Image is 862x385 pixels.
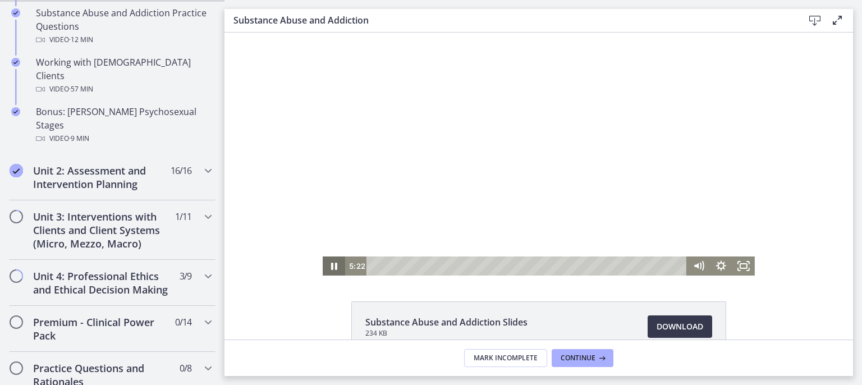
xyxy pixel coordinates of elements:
[365,329,528,338] span: 234 KB
[657,320,703,333] span: Download
[485,224,508,243] button: Show settings menu
[33,269,170,296] h2: Unit 4: Professional Ethics and Ethical Decision Making
[180,269,191,283] span: 3 / 9
[69,82,93,96] span: · 57 min
[36,132,211,145] div: Video
[171,164,191,177] span: 16 / 16
[561,354,595,363] span: Continue
[33,164,170,191] h2: Unit 2: Assessment and Intervention Planning
[69,33,93,47] span: · 12 min
[463,224,485,243] button: Mute
[36,105,211,145] div: Bonus: [PERSON_NAME] Psychosexual Stages
[175,210,191,223] span: 1 / 11
[36,82,211,96] div: Video
[224,33,853,276] iframe: Video Lesson
[33,210,170,250] h2: Unit 3: Interventions with Clients and Client Systems (Micro, Mezzo, Macro)
[365,315,528,329] span: Substance Abuse and Addiction Slides
[175,315,191,329] span: 0 / 14
[36,56,211,96] div: Working with [DEMOGRAPHIC_DATA] Clients
[10,164,23,177] i: Completed
[11,8,20,17] i: Completed
[552,349,613,367] button: Continue
[464,349,547,367] button: Mark Incomplete
[648,315,712,338] a: Download
[33,315,170,342] h2: Premium - Clinical Power Pack
[36,6,211,47] div: Substance Abuse and Addiction Practice Questions
[11,107,20,116] i: Completed
[474,354,538,363] span: Mark Incomplete
[180,361,191,375] span: 0 / 8
[508,224,530,243] button: Fullscreen
[69,132,89,145] span: · 9 min
[36,33,211,47] div: Video
[233,13,786,27] h3: Substance Abuse and Addiction
[11,58,20,67] i: Completed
